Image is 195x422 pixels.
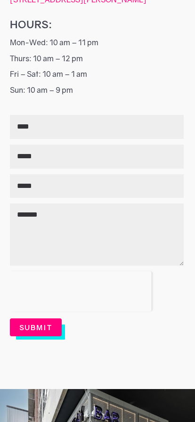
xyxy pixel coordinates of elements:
h6: Hours: [10,18,186,32]
p: Mon-Wed: 10 am – 11 pm [10,39,186,55]
button: Submit [10,318,62,336]
p: Sun: 10 am – 9 pm [10,86,186,102]
iframe: reCAPTCHA [10,271,151,308]
p: Thurs: 10 am – 12 pm [10,55,186,71]
p: Fri – Sat: 10 am – 1 am [10,70,186,86]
